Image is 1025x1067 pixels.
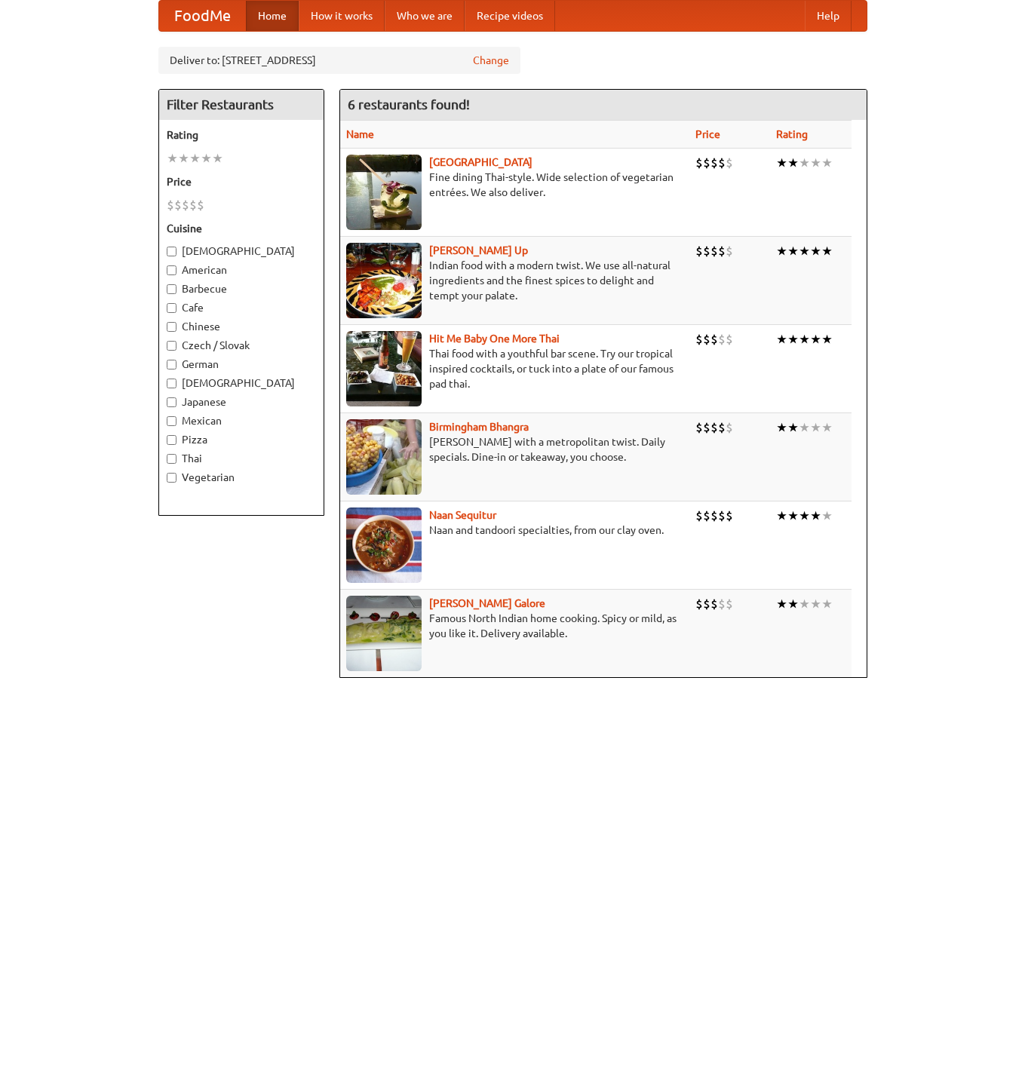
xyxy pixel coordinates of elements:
p: Naan and tandoori specialties, from our clay oven. [346,523,684,538]
a: Naan Sequitur [429,509,496,521]
li: ★ [799,243,810,259]
p: Indian food with a modern twist. We use all-natural ingredients and the finest spices to delight ... [346,258,684,303]
li: $ [703,155,710,171]
li: $ [718,243,726,259]
p: Famous North Indian home cooking. Spicy or mild, as you like it. Delivery available. [346,611,684,641]
li: ★ [167,150,178,167]
h5: Rating [167,127,316,143]
li: $ [695,155,703,171]
label: Cafe [167,300,316,315]
img: curryup.jpg [346,243,422,318]
li: ★ [189,150,201,167]
a: [PERSON_NAME] Up [429,244,528,256]
img: babythai.jpg [346,331,422,406]
li: $ [710,507,718,524]
input: Vegetarian [167,473,176,483]
li: $ [167,197,174,213]
input: Thai [167,454,176,464]
ng-pluralize: 6 restaurants found! [348,97,470,112]
li: ★ [810,155,821,171]
li: $ [726,419,733,436]
label: Barbecue [167,281,316,296]
li: $ [718,507,726,524]
a: FoodMe [159,1,246,31]
li: $ [710,155,718,171]
li: ★ [799,596,810,612]
li: ★ [810,331,821,348]
li: ★ [787,419,799,436]
input: Chinese [167,322,176,332]
li: $ [703,419,710,436]
img: currygalore.jpg [346,596,422,671]
li: ★ [821,155,833,171]
li: $ [726,243,733,259]
li: ★ [787,155,799,171]
li: $ [703,507,710,524]
li: $ [695,243,703,259]
div: Deliver to: [STREET_ADDRESS] [158,47,520,74]
li: ★ [799,331,810,348]
label: Czech / Slovak [167,338,316,353]
input: Barbecue [167,284,176,294]
li: ★ [821,507,833,524]
a: How it works [299,1,385,31]
a: Change [473,53,509,68]
a: [GEOGRAPHIC_DATA] [429,156,532,168]
li: ★ [776,596,787,612]
li: ★ [810,243,821,259]
input: Czech / Slovak [167,341,176,351]
input: [DEMOGRAPHIC_DATA] [167,379,176,388]
input: Japanese [167,397,176,407]
h5: Price [167,174,316,189]
label: Thai [167,451,316,466]
b: Birmingham Bhangra [429,421,529,433]
input: Mexican [167,416,176,426]
li: ★ [821,331,833,348]
li: ★ [799,155,810,171]
b: Hit Me Baby One More Thai [429,333,560,345]
li: $ [695,331,703,348]
li: $ [710,243,718,259]
label: Pizza [167,432,316,447]
label: Mexican [167,413,316,428]
li: $ [718,419,726,436]
a: Name [346,128,374,140]
li: ★ [821,243,833,259]
li: $ [695,507,703,524]
label: [DEMOGRAPHIC_DATA] [167,244,316,259]
li: $ [710,419,718,436]
li: ★ [201,150,212,167]
label: Vegetarian [167,470,316,485]
a: [PERSON_NAME] Galore [429,597,545,609]
img: naansequitur.jpg [346,507,422,583]
li: $ [710,596,718,612]
label: German [167,357,316,372]
li: $ [718,331,726,348]
p: [PERSON_NAME] with a metropolitan twist. Daily specials. Dine-in or takeaway, you choose. [346,434,684,465]
a: Home [246,1,299,31]
img: bhangra.jpg [346,419,422,495]
a: Recipe videos [465,1,555,31]
li: $ [695,419,703,436]
input: American [167,265,176,275]
li: ★ [821,596,833,612]
li: ★ [776,243,787,259]
li: ★ [776,155,787,171]
li: $ [197,197,204,213]
li: $ [189,197,197,213]
a: Price [695,128,720,140]
li: $ [718,155,726,171]
input: German [167,360,176,369]
li: $ [703,243,710,259]
li: ★ [212,150,223,167]
li: $ [174,197,182,213]
img: satay.jpg [346,155,422,230]
a: Rating [776,128,808,140]
li: $ [726,331,733,348]
li: ★ [787,243,799,259]
label: American [167,262,316,277]
input: Cafe [167,303,176,313]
